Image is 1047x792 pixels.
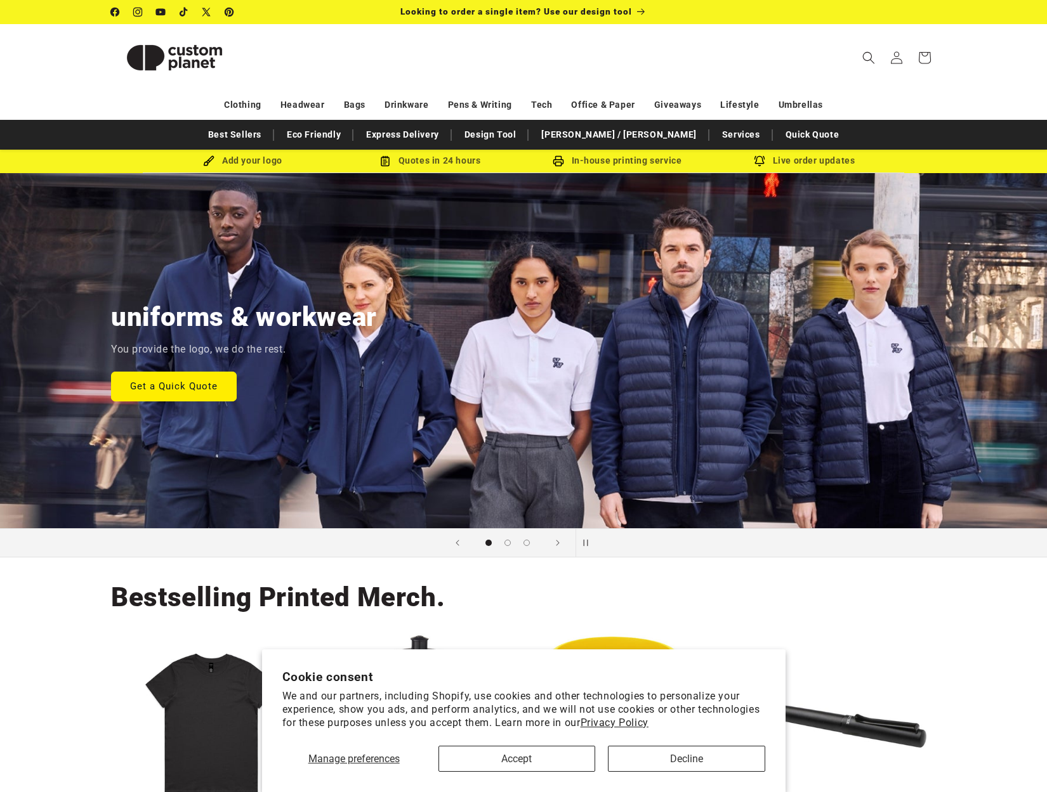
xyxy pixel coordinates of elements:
[385,94,428,116] a: Drinkware
[517,533,536,552] button: Load slide 3 of 3
[280,94,325,116] a: Headwear
[360,124,445,146] a: Express Delivery
[479,533,498,552] button: Load slide 1 of 3
[344,94,365,116] a: Bags
[203,155,214,167] img: Brush Icon
[855,44,883,72] summary: Search
[149,153,336,169] div: Add your logo
[458,124,523,146] a: Design Tool
[711,153,898,169] div: Live order updates
[280,124,347,146] a: Eco Friendly
[111,341,286,359] p: You provide the logo, we do the rest.
[779,124,846,146] a: Quick Quote
[282,690,765,729] p: We and our partners, including Shopify, use cookies and other technologies to personalize your ex...
[438,746,595,772] button: Accept
[498,533,517,552] button: Load slide 2 of 3
[754,155,765,167] img: Order updates
[608,746,765,772] button: Decline
[111,371,237,401] a: Get a Quick Quote
[523,153,711,169] div: In-house printing service
[308,753,400,765] span: Manage preferences
[400,6,632,16] span: Looking to order a single item? Use our design tool
[779,94,823,116] a: Umbrellas
[282,670,765,684] h2: Cookie consent
[224,94,261,116] a: Clothing
[716,124,767,146] a: Services
[336,153,523,169] div: Quotes in 24 hours
[111,580,445,614] h2: Bestselling Printed Merch.
[379,155,391,167] img: Order Updates Icon
[202,124,268,146] a: Best Sellers
[444,529,471,557] button: Previous slide
[581,717,649,729] a: Privacy Policy
[535,124,702,146] a: [PERSON_NAME] / [PERSON_NAME]
[107,24,243,91] a: Custom Planet
[576,529,603,557] button: Pause slideshow
[448,94,512,116] a: Pens & Writing
[531,94,552,116] a: Tech
[111,300,377,334] h2: uniforms & workwear
[553,155,564,167] img: In-house printing
[571,94,635,116] a: Office & Paper
[544,529,572,557] button: Next slide
[654,94,701,116] a: Giveaways
[111,29,238,86] img: Custom Planet
[282,746,426,772] button: Manage preferences
[720,94,759,116] a: Lifestyle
